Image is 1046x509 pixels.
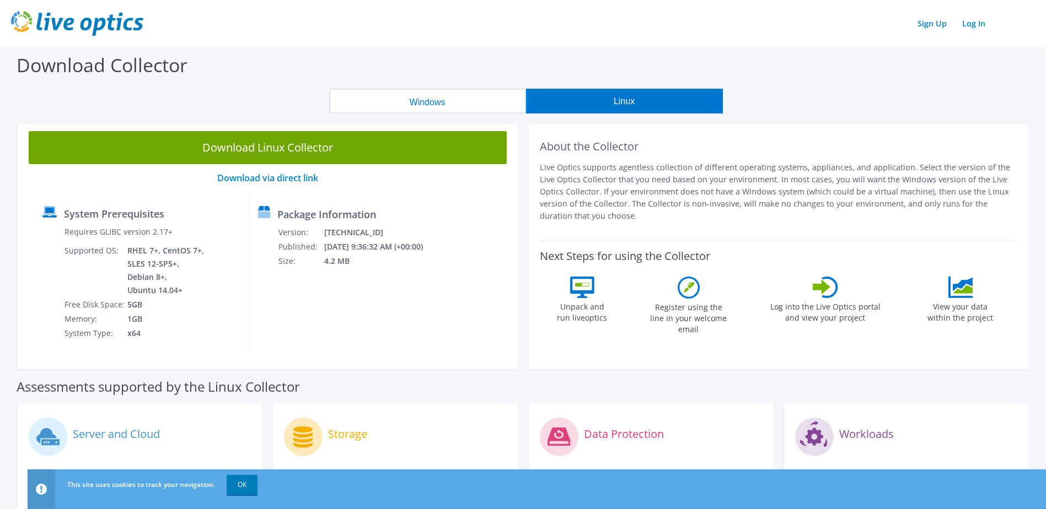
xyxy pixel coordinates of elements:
[540,161,1018,222] p: Live Optics supports agentless collection of different operating systems, appliances, and applica...
[73,429,160,440] label: Server and Cloud
[278,240,324,254] td: Published:
[647,299,730,335] label: Register using the line in your welcome email
[770,298,881,323] label: Log into the Live Optics portal and view your project
[324,225,438,240] td: [TECHNICAL_ID]
[284,468,506,504] p: The Linux Collector only supports a limited set of storage products and is best for environments ...
[912,15,952,31] a: Sign Up
[29,468,251,504] p: The Linux Collector only supports Linux-based server collections and is best for environments whe...
[64,312,127,326] td: Memory:
[278,254,324,268] td: Size:
[540,250,710,263] label: Next Steps for using the Collector
[29,131,507,164] a: Download Linux Collector
[329,89,526,113] button: Windows
[278,225,324,240] td: Version:
[795,468,1017,504] p: The Linux Collector only supports the Oracle application and is best for environments where Windo...
[17,52,187,78] label: Download Collector
[839,429,894,440] label: Workloads
[127,312,206,326] td: 1GB
[557,298,608,323] label: Unpack and run liveoptics
[324,254,438,268] td: 4.2 MB
[526,89,723,113] button: Linux
[227,475,258,495] a: OK
[64,326,127,340] td: System Type:
[64,297,127,312] td: Free Disk Space:
[127,326,206,340] td: x64
[324,240,438,254] td: [DATE] 9:36:32 AM (+00:00)
[64,208,164,219] label: System Prerequisites
[540,140,1018,153] h2: About the Collector
[127,243,206,297] td: RHEL 7+, CentOS 7+, SLES 12-SP5+, Debian 8+, Ubuntu 14.04+
[584,429,664,440] label: Data Protection
[217,172,318,184] a: Download via direct link
[67,480,215,489] span: This site uses cookies to track your navigation.
[127,297,206,312] td: 5GB
[17,381,300,392] label: Assessments supported by the Linux Collector
[65,226,173,237] label: Requires GLIBC version 2.17+
[11,11,143,36] img: live_optics_svg.svg
[957,15,991,31] a: Log In
[540,468,762,504] p: The Linux Collector only supports a limited set of DPS products and is best for environments wher...
[328,429,367,440] label: Storage
[921,298,1000,323] label: View your data within the project
[64,243,127,297] td: Supported OS:
[277,209,376,220] label: Package Information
